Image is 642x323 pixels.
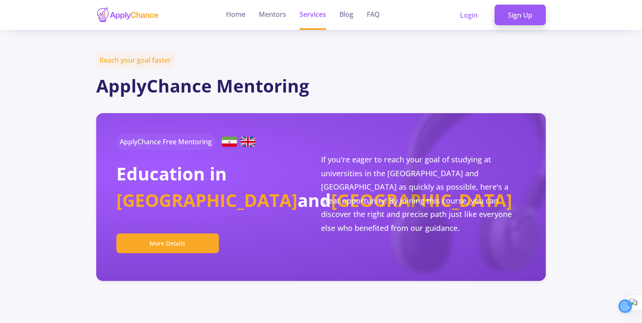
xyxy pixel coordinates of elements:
span: [GEOGRAPHIC_DATA] [116,188,297,212]
button: More Details [116,233,218,253]
img: applychance logo [96,7,159,23]
span: ApplyChance Free Mentoring [116,133,215,150]
p: If you're eager to reach your goal of studying at universities in the [GEOGRAPHIC_DATA] and [GEOG... [321,153,526,234]
span: Reach your goal faster [96,52,174,68]
a: Sign Up [495,5,546,26]
a: Login [447,5,491,26]
a: More Details [116,238,225,248]
img: United Kingdom Flag [240,137,255,147]
h1: ApplyChance Mentoring [96,75,546,96]
img: Iran Flag [222,137,237,147]
h2: Education in and [116,160,321,213]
